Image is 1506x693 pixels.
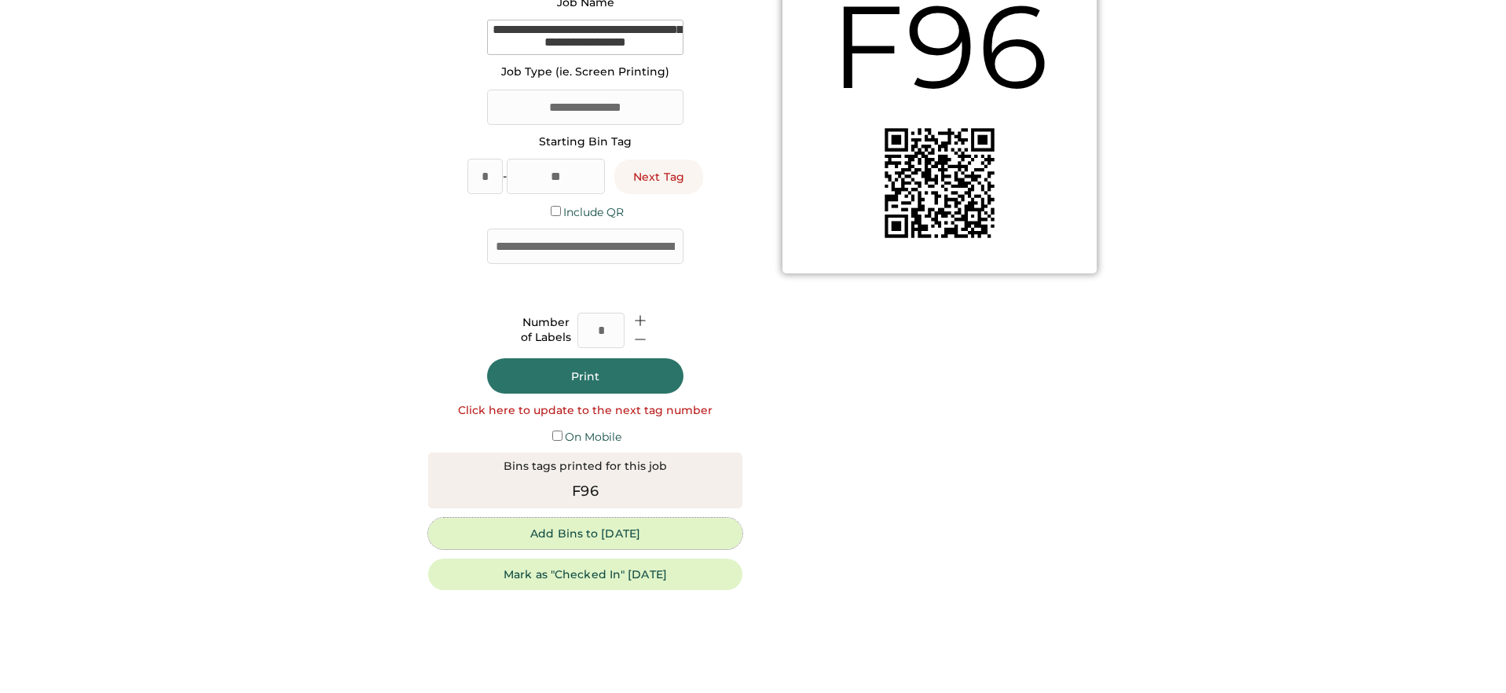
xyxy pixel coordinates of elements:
[565,430,621,444] label: On Mobile
[428,518,742,549] button: Add Bins to [DATE]
[428,559,742,590] button: Mark as "Checked In" [DATE]
[487,358,683,394] button: Print
[572,481,599,502] div: F96
[521,315,571,346] div: Number of Labels
[539,134,632,150] div: Starting Bin Tag
[458,403,713,419] div: Click here to update to the next tag number
[563,205,624,219] label: Include QR
[501,64,669,80] div: Job Type (ie. Screen Printing)
[614,159,703,194] button: Next Tag
[504,459,667,475] div: Bins tags printed for this job
[503,169,507,185] div: -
